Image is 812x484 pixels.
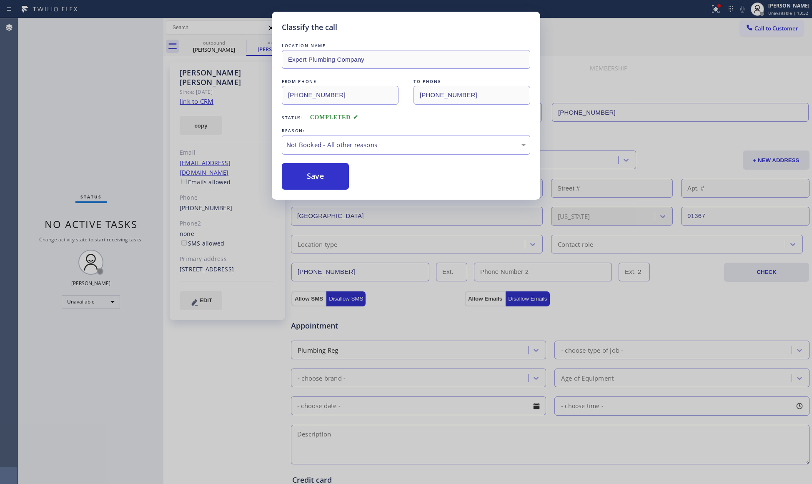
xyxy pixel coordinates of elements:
[286,140,526,150] div: Not Booked - All other reasons
[282,163,349,190] button: Save
[310,114,358,120] span: COMPLETED
[414,86,530,105] input: To phone
[282,41,530,50] div: LOCATION NAME
[282,126,530,135] div: REASON:
[282,86,398,105] input: From phone
[282,22,337,33] h5: Classify the call
[414,77,530,86] div: TO PHONE
[282,115,303,120] span: Status:
[282,77,398,86] div: FROM PHONE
